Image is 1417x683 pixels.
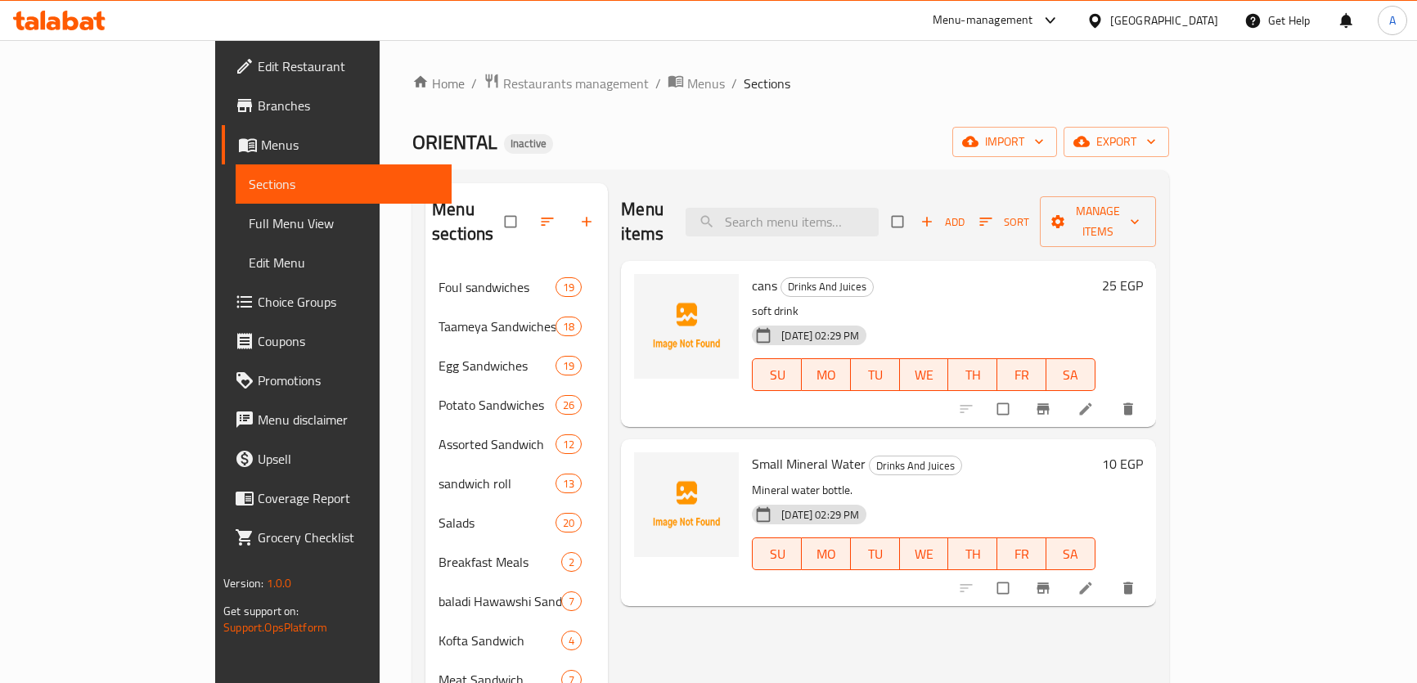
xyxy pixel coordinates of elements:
[851,537,900,570] button: TU
[267,573,292,594] span: 1.0.0
[975,209,1033,235] button: Sort
[634,274,739,379] img: cans
[1110,391,1149,427] button: delete
[1053,542,1089,566] span: SA
[556,515,581,531] span: 20
[425,385,608,425] div: Potato Sandwiches26
[425,503,608,542] div: Salads20
[556,356,582,375] div: items
[808,363,844,387] span: MO
[1004,363,1040,387] span: FR
[562,594,581,609] span: 7
[802,537,851,570] button: MO
[471,74,477,93] li: /
[933,11,1033,30] div: Menu-management
[236,243,452,282] a: Edit Menu
[258,371,439,390] span: Promotions
[752,358,802,391] button: SU
[851,358,900,391] button: TU
[556,434,582,454] div: items
[222,400,452,439] a: Menu disclaimer
[731,74,737,93] li: /
[425,582,608,621] div: baladi Hawawshi Sandwich7
[752,480,1095,501] p: Mineral water bottle.
[1064,127,1169,157] button: export
[223,600,299,622] span: Get support on:
[425,346,608,385] div: Egg Sandwiches19
[1025,570,1064,606] button: Branch-specific-item
[258,488,439,508] span: Coverage Report
[222,282,452,321] a: Choice Groups
[236,204,452,243] a: Full Menu View
[955,363,991,387] span: TH
[948,537,997,570] button: TH
[561,552,582,572] div: items
[412,124,497,160] span: ORIENTAL
[621,197,666,246] h2: Menu items
[1053,363,1089,387] span: SA
[1102,274,1143,297] h6: 25 EGP
[562,633,581,649] span: 4
[439,474,556,493] span: sandwich roll
[987,573,1022,604] span: Select to update
[504,134,553,154] div: Inactive
[222,439,452,479] a: Upsell
[222,125,452,164] a: Menus
[425,542,608,582] div: Breakfast Meals2
[920,213,965,231] span: Add
[439,317,556,336] span: Taameya Sandwiches
[752,301,1095,321] p: soft drink
[987,393,1022,425] span: Select to update
[997,537,1046,570] button: FR
[222,86,452,125] a: Branches
[439,631,561,650] span: Kofta Sandwich
[965,132,1044,152] span: import
[556,398,581,413] span: 26
[759,542,795,566] span: SU
[222,479,452,518] a: Coverage Report
[556,277,582,297] div: items
[900,537,949,570] button: WE
[1077,132,1156,152] span: export
[952,127,1057,157] button: import
[425,621,608,660] div: Kofta Sandwich4
[222,47,452,86] a: Edit Restaurant
[556,319,581,335] span: 18
[258,331,439,351] span: Coupons
[857,363,893,387] span: TU
[775,507,866,523] span: [DATE] 02:29 PM
[425,425,608,464] div: Assorted Sandwich12
[249,213,439,233] span: Full Menu View
[425,464,608,503] div: sandwich roll13
[1004,542,1040,566] span: FR
[906,542,942,566] span: WE
[556,358,581,374] span: 19
[258,56,439,76] span: Edit Restaurant
[808,542,844,566] span: MO
[1389,11,1396,29] span: A
[781,277,873,296] span: Drinks And Juices
[759,363,795,387] span: SU
[916,209,969,235] span: Add item
[439,552,561,572] div: Breakfast Meals
[258,292,439,312] span: Choice Groups
[504,137,553,151] span: Inactive
[906,363,942,387] span: WE
[503,74,649,93] span: Restaurants management
[1110,11,1218,29] div: [GEOGRAPHIC_DATA]
[916,209,969,235] button: Add
[222,361,452,400] a: Promotions
[258,96,439,115] span: Branches
[752,452,866,476] span: Small Mineral Water
[655,74,661,93] li: /
[1040,196,1156,247] button: Manage items
[222,518,452,557] a: Grocery Checklist
[775,328,866,344] span: [DATE] 02:29 PM
[261,135,439,155] span: Menus
[258,410,439,429] span: Menu disclaimer
[556,437,581,452] span: 12
[439,434,556,454] span: Assorted Sandwich
[1025,391,1064,427] button: Branch-specific-item
[258,449,439,469] span: Upsell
